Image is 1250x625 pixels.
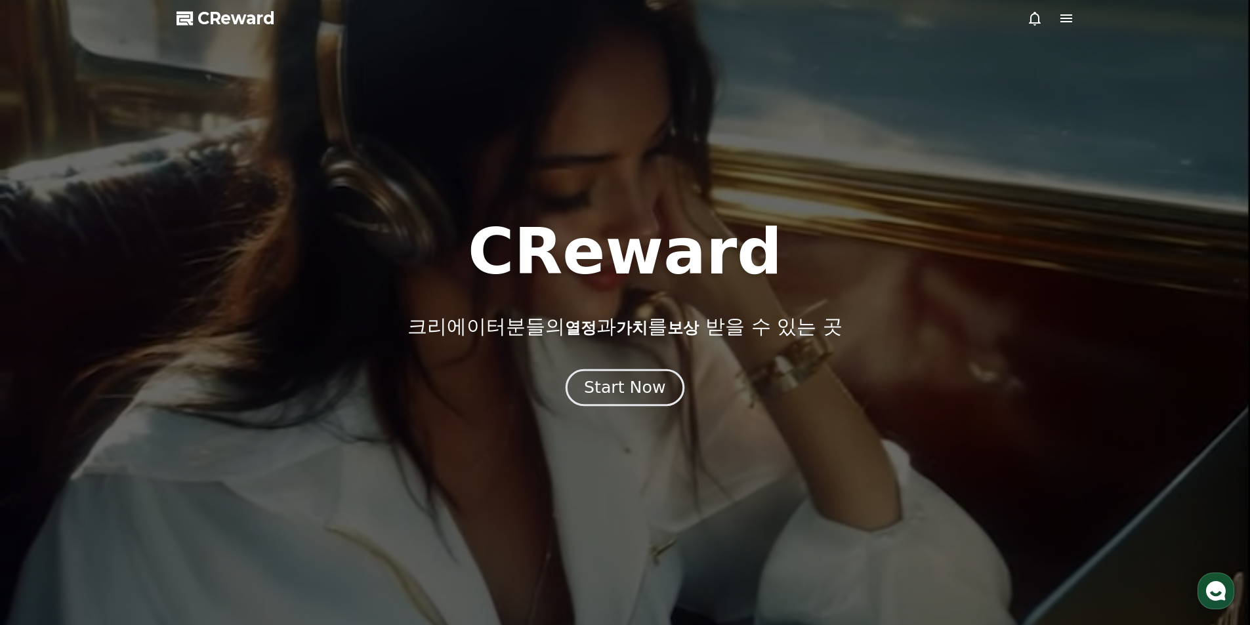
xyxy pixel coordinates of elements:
p: 크리에이터분들의 과 를 받을 수 있는 곳 [407,315,842,338]
span: 대화 [120,436,136,447]
span: 보상 [667,319,699,337]
a: Start Now [568,383,682,395]
span: 설정 [203,435,219,446]
h1: CReward [468,220,782,283]
span: CReward [198,8,275,29]
span: 홈 [41,435,49,446]
div: Start Now [584,376,665,399]
a: CReward [177,8,275,29]
a: 설정 [169,416,252,449]
a: 홈 [4,416,87,449]
a: 대화 [87,416,169,449]
span: 열정 [565,319,596,337]
span: 가치 [616,319,648,337]
button: Start Now [566,369,684,406]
